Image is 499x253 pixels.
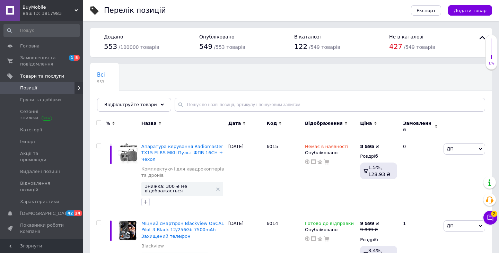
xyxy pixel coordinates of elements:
a: Blackview [141,243,164,249]
span: BuyMobile [23,4,75,10]
span: Додано [104,34,123,40]
span: Назва [141,120,157,127]
span: Немає в наявності [305,144,348,151]
a: Апаратура керування Radiomaster TX15 ELRS MKII Пульт ФПВ 16CH + Чехол [141,144,223,162]
span: Відображення [305,120,343,127]
span: Видалені позиції [20,168,60,175]
div: Роздріб [360,237,397,243]
span: Відновлення позицій [20,180,64,193]
span: Додати товар [454,8,487,13]
span: Відфільтруйте товари [104,102,157,107]
span: Експорт [417,8,436,13]
span: Показники роботи компанії [20,222,64,235]
span: Дата [228,120,241,127]
span: / 553 товарів [214,44,245,50]
span: Код [266,120,277,127]
span: 553 [97,79,105,85]
span: % [106,120,110,127]
span: 24 [74,210,82,216]
span: 1.5%, 128.93 ₴ [368,165,390,177]
span: Знижка: 300 ₴ Не відображається [145,184,213,193]
div: ₴ [360,220,379,227]
span: Опубліковано [199,34,235,40]
span: [DEMOGRAPHIC_DATA] [20,210,71,217]
div: 1% [486,61,497,66]
span: Дії [447,223,453,228]
input: Пошук [3,24,80,37]
div: [DATE] [227,138,265,215]
button: Експорт [411,5,441,16]
span: Категорії [20,127,42,133]
span: 549 [199,42,212,51]
div: Опубліковано [305,150,357,156]
span: 553 [104,42,117,51]
span: 5 [74,55,80,61]
span: Характеристики [20,199,59,205]
span: Імпорт [20,139,36,145]
span: В каталозі [294,34,321,40]
span: Головна [20,43,40,49]
b: 9 599 [360,221,374,226]
div: Роздріб [360,153,397,159]
div: Опубліковано [305,227,357,233]
button: Додати товар [448,5,492,16]
div: 9 899 ₴ [360,227,379,233]
button: Чат з покупцем2 [483,211,497,225]
span: 2 [491,211,497,217]
span: Товари та послуги [20,73,64,79]
span: Всі [97,72,105,78]
img: Аппаратура управления Radiomaster TX15 ELRS MKII Пульт ФПВ 16CH + Чехол [118,143,138,164]
span: Групи та добірки [20,97,61,103]
img: Крепкий смартфон Blackview OSCAL Pilot 3 Black 12/256Gb 7500mAh Защищенный телефон [118,220,138,241]
span: 1 [69,55,75,61]
div: 0 [399,138,442,215]
a: Міцний смартфон Blackview OSCAL Pilot 3 Black 12/256Gb 7500mAh Захищений телефон [141,221,224,238]
span: 122 [294,42,307,51]
span: Замовлення [403,120,433,133]
span: Не в каталозі [389,34,423,40]
span: Замовлення та повідомлення [20,55,64,67]
span: Дії [447,146,453,151]
b: 8 595 [360,144,374,149]
div: Перелік позицій [104,7,166,14]
span: 6014 [266,221,278,226]
span: / 549 товарів [309,44,340,50]
a: Комплектуючі для квадрокоптерів та дронів [141,166,225,178]
span: 427 [389,42,402,51]
span: Готово до відправки [305,221,354,228]
span: 42 [66,210,74,216]
span: / 549 товарів [404,44,435,50]
span: / 100000 товарів [119,44,159,50]
span: 6015 [266,144,278,149]
span: Акції та промокоди [20,150,64,163]
span: Ціна [360,120,372,127]
div: ₴ [360,143,379,150]
span: Сезонні знижки [20,108,64,121]
input: Пошук по назві позиції, артикулу і пошуковим запитам [175,98,485,112]
div: Ваш ID: 3817983 [23,10,83,17]
span: Позиції [20,85,37,91]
